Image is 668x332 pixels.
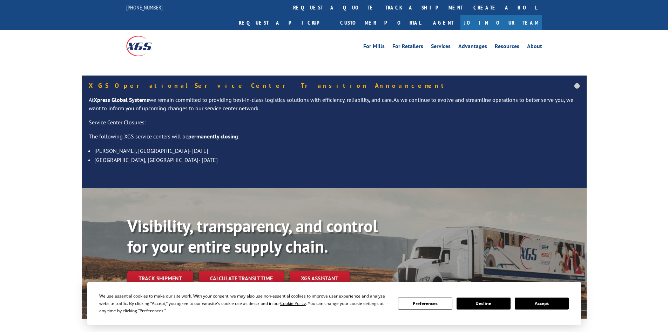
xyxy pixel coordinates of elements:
div: We use essential cookies to make our site work. With your consent, we may also use non-essential ... [99,292,390,314]
a: Join Our Team [460,15,542,30]
a: Resources [495,44,519,51]
a: Request a pickup [234,15,335,30]
button: Accept [515,298,569,310]
strong: Xpress Global Systems [94,96,149,103]
span: Preferences [140,308,163,314]
strong: permanently closing [188,133,238,140]
a: About [527,44,542,51]
a: XGS ASSISTANT [290,271,350,286]
p: The following XGS service centers will be : [89,132,580,147]
button: Preferences [398,298,452,310]
div: Cookie Consent Prompt [87,282,581,325]
u: Service Center Closures: [89,119,146,126]
a: Advantages [458,44,487,51]
button: Decline [457,298,511,310]
a: Calculate transit time [199,271,284,286]
a: Customer Portal [335,15,426,30]
a: Services [431,44,451,51]
a: For Mills [363,44,385,51]
a: Agent [426,15,460,30]
a: [PHONE_NUMBER] [126,4,163,11]
h5: XGS Operational Service Center Transition Announcement [89,83,580,89]
li: [PERSON_NAME], [GEOGRAPHIC_DATA]- [DATE] [94,146,580,155]
p: At we remain committed to providing best-in-class logistics solutions with efficiency, reliabilit... [89,96,580,118]
li: [GEOGRAPHIC_DATA], [GEOGRAPHIC_DATA]- [DATE] [94,155,580,164]
b: Visibility, transparency, and control for your entire supply chain. [127,215,378,257]
a: Track shipment [127,271,193,286]
span: Cookie Policy [280,300,306,306]
a: For Retailers [392,44,423,51]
